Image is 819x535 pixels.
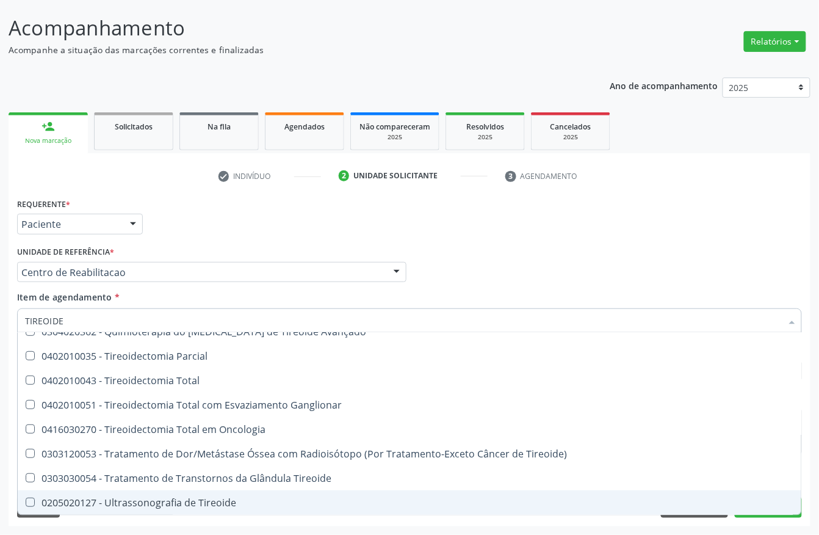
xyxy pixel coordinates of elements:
span: Item de agendamento [17,291,112,303]
label: Unidade de referência [17,243,114,262]
div: 0303030054 - Tratamento de Transtornos da Glândula Tireoide [25,473,794,483]
p: Acompanhamento [9,13,570,43]
div: Nova marcação [17,136,79,145]
div: 0402010035 - Tireoidectomia Parcial [25,351,794,361]
span: Na fila [207,122,231,132]
div: 0303120053 - Tratamento de Dor/Metástase Óssea com Radioisótopo (Por Tratamento-Exceto Câncer de ... [25,449,794,459]
div: 2025 [359,133,430,142]
div: person_add [41,120,55,133]
input: Buscar por procedimentos [25,308,782,333]
span: Resolvidos [466,122,504,132]
span: Centro de Reabilitacao [21,266,381,278]
span: Solicitados [115,122,153,132]
div: 2025 [540,133,601,142]
button: Relatórios [744,31,806,52]
div: 0402010051 - Tireoidectomia Total com Esvaziamento Ganglionar [25,400,794,410]
div: 2025 [455,133,516,142]
label: Requerente [17,195,70,214]
span: Paciente [21,218,118,230]
span: Não compareceram [359,122,430,132]
p: Ano de acompanhamento [610,78,718,93]
p: Acompanhe a situação das marcações correntes e finalizadas [9,43,570,56]
div: 0402010043 - Tireoidectomia Total [25,376,794,385]
div: 2 [339,170,350,181]
span: Cancelados [550,122,591,132]
div: 0205020127 - Ultrassonografia de Tireoide [25,498,794,508]
span: Agendados [284,122,325,132]
div: Unidade solicitante [353,170,438,181]
div: 0416030270 - Tireoidectomia Total em Oncologia [25,424,794,434]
